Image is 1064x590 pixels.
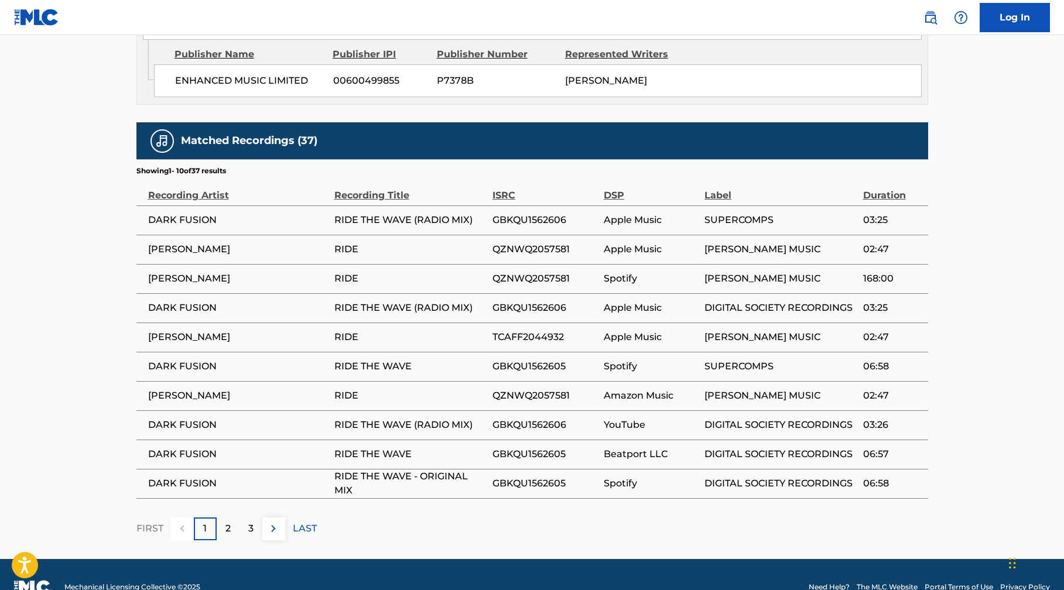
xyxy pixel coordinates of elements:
span: Spotify [604,476,699,490]
span: 03:25 [863,213,922,227]
span: [PERSON_NAME] MUSIC [704,330,857,344]
div: DSP [604,176,699,203]
p: 2 [225,522,231,536]
span: RIDE [334,242,487,256]
span: RIDE THE WAVE [334,447,487,461]
p: 1 [203,522,207,536]
span: [PERSON_NAME] MUSIC [704,242,857,256]
span: 168:00 [863,272,922,286]
span: GBKQU1562606 [492,213,598,227]
span: DIGITAL SOCIETY RECORDINGS [704,418,857,432]
span: Apple Music [604,213,699,227]
span: GBKQU1562605 [492,359,598,373]
span: 02:47 [863,389,922,403]
span: [PERSON_NAME] [565,75,647,86]
div: Label [704,176,857,203]
span: [PERSON_NAME] [148,330,329,344]
span: 06:58 [863,359,922,373]
span: QZNWQ2057581 [492,272,598,286]
div: Recording Artist [148,176,329,203]
span: RIDE THE WAVE (RADIO MIX) [334,301,487,315]
span: RIDE THE WAVE (RADIO MIX) [334,213,487,227]
span: QZNWQ2057581 [492,242,598,256]
span: RIDE THE WAVE - ORIGINAL MIX [334,469,487,498]
a: Public Search [919,6,942,29]
span: Spotify [604,272,699,286]
span: 06:58 [863,476,922,490]
div: Publisher Name [175,47,324,61]
img: search [923,11,938,25]
span: Apple Music [604,242,699,256]
div: Drag [1009,546,1016,581]
span: Amazon Music [604,389,699,403]
img: right [266,522,280,536]
span: Apple Music [604,330,699,344]
span: 00600499855 [333,74,428,88]
span: RIDE [334,272,487,286]
span: SUPERCOMPS [704,359,857,373]
span: DARK FUSION [148,359,329,373]
span: 03:25 [863,301,922,315]
span: YouTube [604,418,699,432]
span: 02:47 [863,330,922,344]
img: Matched Recordings [155,134,169,148]
span: Spotify [604,359,699,373]
div: Publisher Number [437,47,556,61]
span: DARK FUSION [148,476,329,490]
a: Log In [980,3,1050,32]
div: Duration [863,176,922,203]
span: TCAFF2044932 [492,330,598,344]
span: [PERSON_NAME] [148,272,329,286]
span: SUPERCOMPS [704,213,857,227]
span: 02:47 [863,242,922,256]
span: DIGITAL SOCIETY RECORDINGS [704,476,857,490]
span: [PERSON_NAME] MUSIC [704,272,857,286]
div: Help [949,6,973,29]
div: Publisher IPI [333,47,428,61]
span: DARK FUSION [148,213,329,227]
span: DIGITAL SOCIETY RECORDINGS [704,301,857,315]
span: DARK FUSION [148,418,329,432]
span: Apple Music [604,301,699,315]
h5: Matched Recordings (37) [181,134,317,147]
div: Recording Title [334,176,487,203]
span: DIGITAL SOCIETY RECORDINGS [704,447,857,461]
p: FIRST [136,522,163,536]
span: [PERSON_NAME] [148,389,329,403]
span: RIDE [334,330,487,344]
span: GBKQU1562606 [492,301,598,315]
img: MLC Logo [14,9,59,26]
div: Represented Writers [565,47,685,61]
p: LAST [293,522,317,536]
span: GBKQU1562605 [492,447,598,461]
span: RIDE [334,389,487,403]
span: QZNWQ2057581 [492,389,598,403]
span: P7378B [437,74,556,88]
div: ISRC [492,176,598,203]
span: 06:57 [863,447,922,461]
iframe: Chat Widget [1005,534,1064,590]
p: Showing 1 - 10 of 37 results [136,166,226,176]
span: DARK FUSION [148,447,329,461]
span: [PERSON_NAME] MUSIC [704,389,857,403]
span: GBKQU1562605 [492,476,598,490]
span: ENHANCED MUSIC LIMITED [175,74,324,88]
p: 3 [248,522,254,536]
span: DARK FUSION [148,301,329,315]
span: 03:26 [863,418,922,432]
span: RIDE THE WAVE [334,359,487,373]
span: [PERSON_NAME] [148,242,329,256]
img: help [954,11,968,25]
span: Beatport LLC [604,447,699,461]
span: RIDE THE WAVE (RADIO MIX) [334,418,487,432]
span: GBKQU1562606 [492,418,598,432]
